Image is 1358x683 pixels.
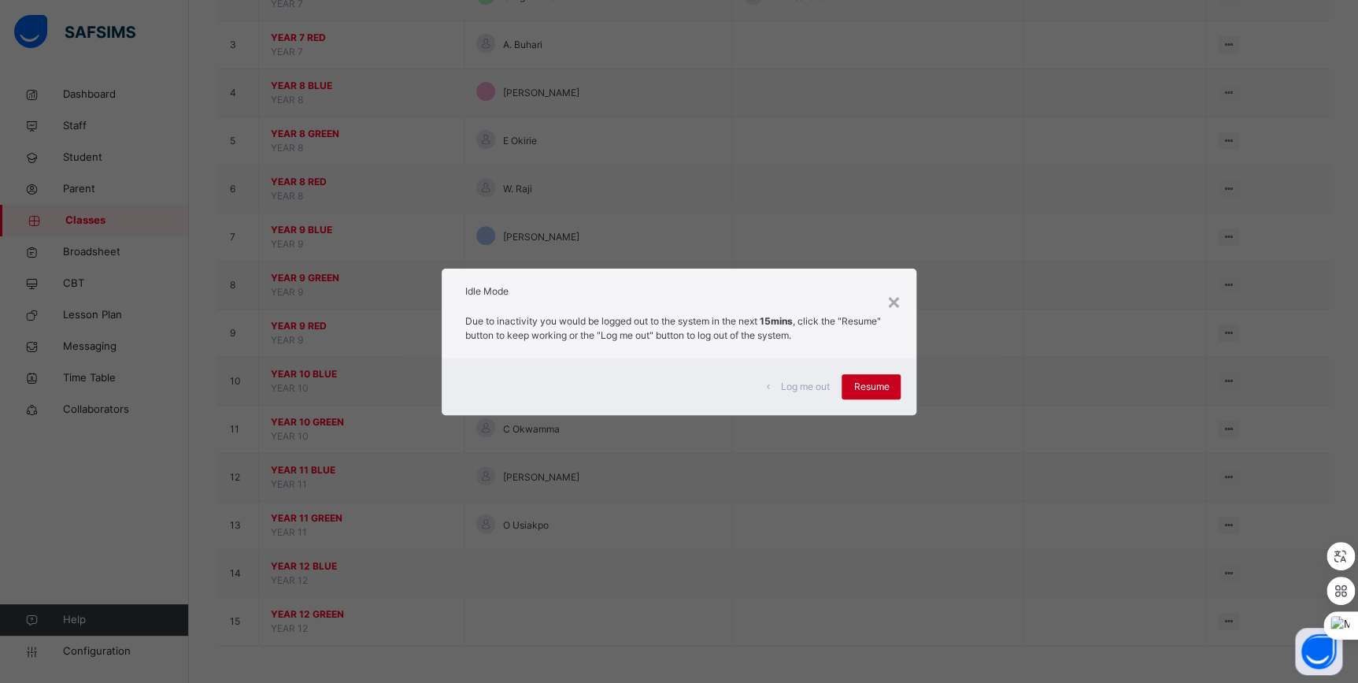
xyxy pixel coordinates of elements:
[853,380,889,394] span: Resume
[1295,628,1342,675] button: Open asap
[465,314,894,343] p: Due to inactivity you would be logged out to the system in the next , click the "Resume" button t...
[760,315,793,327] strong: 15mins
[886,284,901,317] div: ×
[465,284,894,299] h2: Idle Mode
[780,380,829,394] span: Log me out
